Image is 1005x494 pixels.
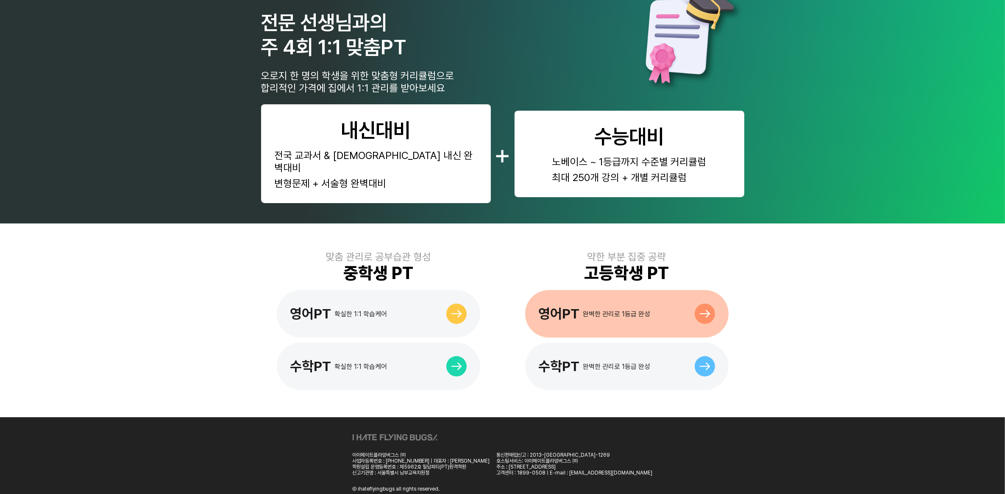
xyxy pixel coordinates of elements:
div: 학원설립 운영등록번호 : 제5962호 밀당피티(PT)원격학원 [353,464,490,470]
div: + [494,138,511,170]
div: 오로지 한 명의 학생을 위한 맞춤형 커리큘럼으로 [261,70,454,82]
div: 수학PT [539,358,580,374]
div: 수능대비 [595,124,664,149]
div: 맞춤 관리로 공부습관 형성 [326,251,431,263]
div: 주소 : [STREET_ADDRESS] [497,464,653,470]
div: 신고기관명 : 서울특별시 남부교육지원청 [353,470,490,476]
div: 사업자등록번호 : [PHONE_NUMBER] | 대표자 : [PERSON_NAME] [353,458,490,464]
div: 전문 선생님과의 [261,10,454,35]
div: 주 4회 1:1 맞춤PT [261,35,454,59]
div: 영어PT [290,306,331,322]
div: 호스팅서비스: 아이헤이트플라잉버그스 ㈜ [497,458,653,464]
div: Ⓒ ihateflyingbugs all rights reserved. [353,486,440,492]
div: 합리적인 가격에 집에서 1:1 관리를 받아보세요 [261,82,454,94]
img: ihateflyingbugs [353,434,437,441]
div: 확실한 1:1 학습케어 [335,363,387,371]
div: 영어PT [539,306,580,322]
div: 약한 부분 집중 공략 [587,251,666,263]
div: 전국 교과서 & [DEMOGRAPHIC_DATA] 내신 완벽대비 [275,149,477,174]
div: 중학생 PT [343,263,413,283]
div: 내신대비 [341,118,411,142]
div: 확실한 1:1 학습케어 [335,310,387,318]
div: 아이헤이트플라잉버그스 ㈜ [353,452,490,458]
div: 수학PT [290,358,331,374]
div: 완벽한 관리로 1등급 완성 [583,363,651,371]
div: 통신판매업신고 : 2013-[GEOGRAPHIC_DATA]-1269 [497,452,653,458]
div: 노베이스 ~ 1등급까지 수준별 커리큘럼 [552,156,707,168]
div: 최대 250개 강의 + 개별 커리큘럼 [552,171,707,184]
div: 변형문제 + 서술형 완벽대비 [275,177,477,190]
div: 고등학생 PT [585,263,669,283]
div: 고객센터 : 1899-0508 | E-mail : [EMAIL_ADDRESS][DOMAIN_NAME] [497,470,653,476]
div: 완벽한 관리로 1등급 완성 [583,310,651,318]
